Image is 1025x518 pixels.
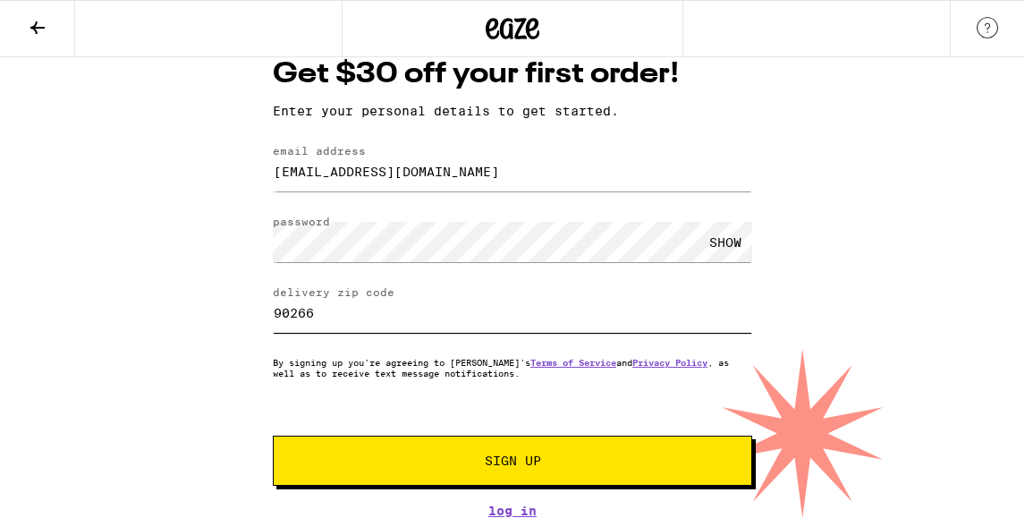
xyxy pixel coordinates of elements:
[273,151,752,191] input: email address
[273,104,752,118] p: Enter your personal details to get started.
[632,357,707,368] a: Privacy Policy
[530,357,616,368] a: Terms of Service
[273,293,752,333] input: delivery zip code
[485,454,541,467] span: Sign Up
[699,222,752,262] div: SHOW
[11,13,129,27] span: Hi. Need any help?
[273,436,752,486] button: Sign Up
[273,504,752,518] a: Log In
[273,357,752,378] p: By signing up you're agreeing to [PERSON_NAME]'s and , as well as to receive text message notific...
[273,55,752,95] h1: Get $30 off your first order!
[273,145,366,157] label: email address
[273,216,330,227] label: password
[273,286,394,298] label: delivery zip code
